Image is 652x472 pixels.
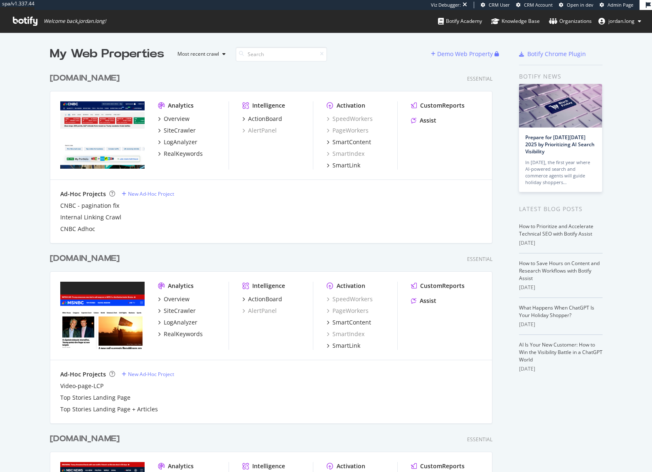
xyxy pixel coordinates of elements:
a: SmartIndex [327,150,364,158]
a: Assist [411,297,436,305]
div: LogAnalyzer [164,138,197,146]
div: Essential [467,256,492,263]
a: Knowledge Base [491,10,540,32]
div: Analytics [168,462,194,470]
div: Activation [337,282,365,290]
div: Ad-Hoc Projects [60,190,106,198]
div: Botify news [519,72,603,81]
a: CustomReports [411,462,465,470]
div: Overview [164,115,189,123]
a: SmartLink [327,161,360,170]
div: Demo Web Property [437,50,493,58]
input: Search [236,47,327,61]
a: CRM Account [516,2,553,8]
a: Open in dev [559,2,593,8]
div: Intelligence [252,462,285,470]
div: ActionBoard [248,295,282,303]
a: CustomReports [411,101,465,110]
a: RealKeywords [158,150,203,158]
div: In [DATE], the first year where AI-powered search and commerce agents will guide holiday shoppers… [525,159,596,186]
a: Organizations [549,10,592,32]
button: Most recent crawl [171,47,229,61]
div: SiteCrawler [164,307,196,315]
a: SmartLink [327,342,360,350]
div: My Web Properties [50,46,164,62]
div: RealKeywords [164,330,203,338]
span: jordan.long [608,17,635,25]
div: Assist [420,297,436,305]
div: [DOMAIN_NAME] [50,253,120,265]
a: Internal Linking Crawl [60,213,121,221]
img: cnbc.com [60,101,145,169]
a: SiteCrawler [158,307,196,315]
div: SmartLink [332,161,360,170]
a: What Happens When ChatGPT Is Your Holiday Shopper? [519,304,594,319]
div: LogAnalyzer [164,318,197,327]
div: [DOMAIN_NAME] [50,72,120,84]
button: Demo Web Property [431,47,495,61]
div: Intelligence [252,282,285,290]
button: jordan.long [592,15,648,28]
div: New Ad-Hoc Project [128,371,174,378]
div: Essential [467,75,492,82]
div: Organizations [549,17,592,25]
div: Overview [164,295,189,303]
div: [DATE] [519,321,603,328]
a: Admin Page [600,2,633,8]
a: Video-page-LCP [60,382,103,390]
a: [DOMAIN_NAME] [50,253,123,265]
a: PageWorkers [327,126,369,135]
a: AlertPanel [242,307,277,315]
a: ActionBoard [242,295,282,303]
a: SmartIndex [327,330,364,338]
div: Activation [337,462,365,470]
span: Admin Page [608,2,633,8]
div: CNBC Adhoc [60,225,95,233]
a: Top Stories Landing Page + Articles [60,405,158,413]
a: ActionBoard [242,115,282,123]
div: Botify Chrome Plugin [527,50,586,58]
div: Ad-Hoc Projects [60,370,106,379]
a: Overview [158,295,189,303]
span: CRM Account [524,2,553,8]
span: Open in dev [567,2,593,8]
a: AlertPanel [242,126,277,135]
a: Top Stories Landing Page [60,393,130,402]
a: SpeedWorkers [327,295,373,303]
a: New Ad-Hoc Project [122,190,174,197]
div: SmartContent [332,318,371,327]
div: Essential [467,436,492,443]
div: Activation [337,101,365,110]
div: CustomReports [420,462,465,470]
div: Latest Blog Posts [519,204,603,214]
a: New Ad-Hoc Project [122,371,174,378]
a: CNBC - pagination fix [60,202,119,210]
div: [DATE] [519,284,603,291]
div: SmartContent [332,138,371,146]
a: SmartContent [327,138,371,146]
div: SiteCrawler [164,126,196,135]
a: LogAnalyzer [158,318,197,327]
img: msnbc.com [60,282,145,349]
div: Assist [420,116,436,125]
a: CustomReports [411,282,465,290]
a: SpeedWorkers [327,115,373,123]
a: LogAnalyzer [158,138,197,146]
a: Demo Web Property [431,50,495,57]
a: How to Prioritize and Accelerate Technical SEO with Botify Assist [519,223,593,237]
div: Most recent crawl [177,52,219,57]
img: Prepare for Black Friday 2025 by Prioritizing AI Search Visibility [519,84,602,128]
div: ActionBoard [248,115,282,123]
a: Assist [411,116,436,125]
a: How to Save Hours on Content and Research Workflows with Botify Assist [519,260,600,282]
a: Botify Academy [438,10,482,32]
